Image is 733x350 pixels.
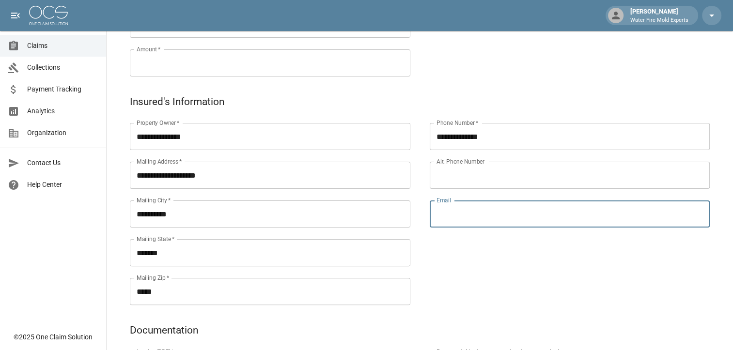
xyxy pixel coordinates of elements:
label: Mailing City [137,196,171,204]
label: Mailing State [137,235,174,243]
span: Help Center [27,180,98,190]
span: Collections [27,62,98,73]
label: Mailing Address [137,157,182,166]
p: Water Fire Mold Experts [630,16,688,25]
span: Claims [27,41,98,51]
span: Analytics [27,106,98,116]
img: ocs-logo-white-transparent.png [29,6,68,25]
span: Contact Us [27,158,98,168]
label: Amount [137,45,161,53]
span: Payment Tracking [27,84,98,94]
span: Organization [27,128,98,138]
button: open drawer [6,6,25,25]
div: © 2025 One Claim Solution [14,332,93,342]
label: Phone Number [437,119,478,127]
label: Email [437,196,451,204]
div: [PERSON_NAME] [626,7,692,24]
label: Mailing Zip [137,274,170,282]
label: Property Owner [137,119,180,127]
label: Alt. Phone Number [437,157,484,166]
